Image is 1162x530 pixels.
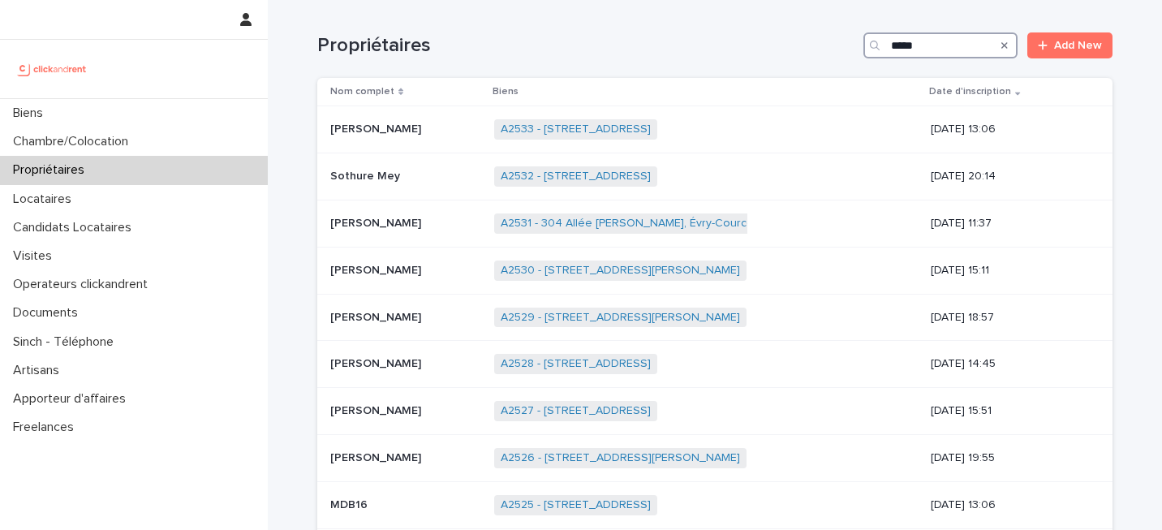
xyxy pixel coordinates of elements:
[501,311,740,325] a: A2529 - [STREET_ADDRESS][PERSON_NAME]
[6,106,56,121] p: Biens
[317,341,1113,388] tr: [PERSON_NAME][PERSON_NAME] A2528 - [STREET_ADDRESS] [DATE] 14:45
[330,83,394,101] p: Nom complet
[501,357,651,371] a: A2528 - [STREET_ADDRESS]
[6,305,91,321] p: Documents
[501,498,651,512] a: A2525 - [STREET_ADDRESS]
[931,451,1087,465] p: [DATE] 19:55
[330,401,424,418] p: [PERSON_NAME]
[931,264,1087,278] p: [DATE] 15:11
[929,83,1011,101] p: Date d'inscription
[493,83,519,101] p: Biens
[931,357,1087,371] p: [DATE] 14:45
[501,217,834,231] a: A2531 - 304 Allée [PERSON_NAME], Évry-Courcouronnes 91000
[931,170,1087,183] p: [DATE] 20:14
[931,123,1087,136] p: [DATE] 13:06
[1027,32,1113,58] a: Add New
[6,391,139,407] p: Apporteur d'affaires
[501,404,651,418] a: A2527 - [STREET_ADDRESS]
[330,495,371,512] p: MDB16
[317,388,1113,435] tr: [PERSON_NAME][PERSON_NAME] A2527 - [STREET_ADDRESS] [DATE] 15:51
[317,153,1113,200] tr: Sothure MeySothure Mey A2532 - [STREET_ADDRESS] [DATE] 20:14
[6,363,72,378] p: Artisans
[6,420,87,435] p: Freelances
[317,34,857,58] h1: Propriétaires
[330,213,424,231] p: [PERSON_NAME]
[6,162,97,178] p: Propriétaires
[330,448,424,465] p: [PERSON_NAME]
[6,134,141,149] p: Chambre/Colocation
[863,32,1018,58] input: Search
[6,248,65,264] p: Visites
[317,481,1113,528] tr: MDB16MDB16 A2525 - [STREET_ADDRESS] [DATE] 13:06
[6,192,84,207] p: Locataires
[6,220,144,235] p: Candidats Locataires
[13,53,92,85] img: UCB0brd3T0yccxBKYDjQ
[6,334,127,350] p: Sinch - Téléphone
[330,166,403,183] p: Sothure Mey
[330,308,424,325] p: [PERSON_NAME]
[330,261,424,278] p: [PERSON_NAME]
[501,170,651,183] a: A2532 - [STREET_ADDRESS]
[501,123,651,136] a: A2533 - [STREET_ADDRESS]
[931,217,1087,231] p: [DATE] 11:37
[501,451,740,465] a: A2526 - [STREET_ADDRESS][PERSON_NAME]
[501,264,740,278] a: A2530 - [STREET_ADDRESS][PERSON_NAME]
[1054,40,1102,51] span: Add New
[317,200,1113,247] tr: [PERSON_NAME][PERSON_NAME] A2531 - 304 Allée [PERSON_NAME], Évry-Courcouronnes 91000 [DATE] 11:37
[317,247,1113,294] tr: [PERSON_NAME][PERSON_NAME] A2530 - [STREET_ADDRESS][PERSON_NAME] [DATE] 15:11
[931,311,1087,325] p: [DATE] 18:57
[6,277,161,292] p: Operateurs clickandrent
[330,119,424,136] p: [PERSON_NAME]
[317,106,1113,153] tr: [PERSON_NAME][PERSON_NAME] A2533 - [STREET_ADDRESS] [DATE] 13:06
[330,354,424,371] p: [PERSON_NAME]
[317,434,1113,481] tr: [PERSON_NAME][PERSON_NAME] A2526 - [STREET_ADDRESS][PERSON_NAME] [DATE] 19:55
[317,294,1113,341] tr: [PERSON_NAME][PERSON_NAME] A2529 - [STREET_ADDRESS][PERSON_NAME] [DATE] 18:57
[931,404,1087,418] p: [DATE] 15:51
[931,498,1087,512] p: [DATE] 13:06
